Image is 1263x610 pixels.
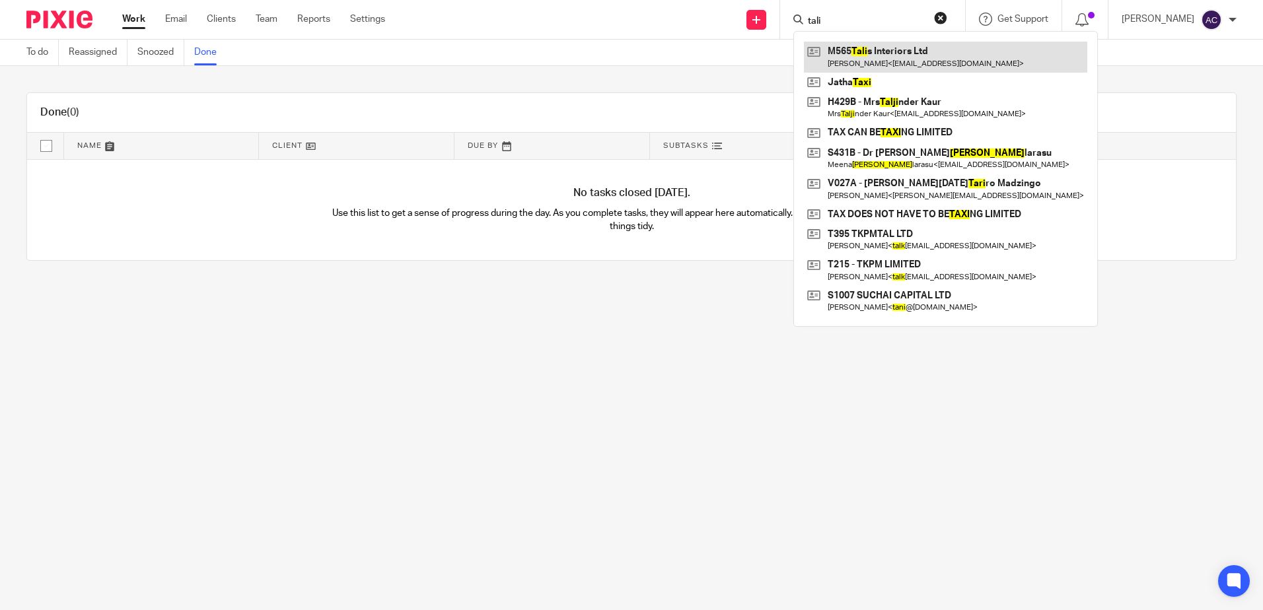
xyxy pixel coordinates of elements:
[350,13,385,26] a: Settings
[122,13,145,26] a: Work
[330,207,934,234] p: Use this list to get a sense of progress during the day. As you complete tasks, they will appear ...
[207,13,236,26] a: Clients
[194,40,227,65] a: Done
[67,107,79,118] span: (0)
[137,40,184,65] a: Snoozed
[934,11,947,24] button: Clear
[27,186,1236,200] h4: No tasks closed [DATE].
[1122,13,1194,26] p: [PERSON_NAME]
[997,15,1048,24] span: Get Support
[69,40,127,65] a: Reassigned
[663,142,709,149] span: Subtasks
[1201,9,1222,30] img: svg%3E
[807,16,925,28] input: Search
[40,106,79,119] h1: Done
[165,13,187,26] a: Email
[256,13,277,26] a: Team
[26,40,59,65] a: To do
[26,11,92,28] img: Pixie
[297,13,330,26] a: Reports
